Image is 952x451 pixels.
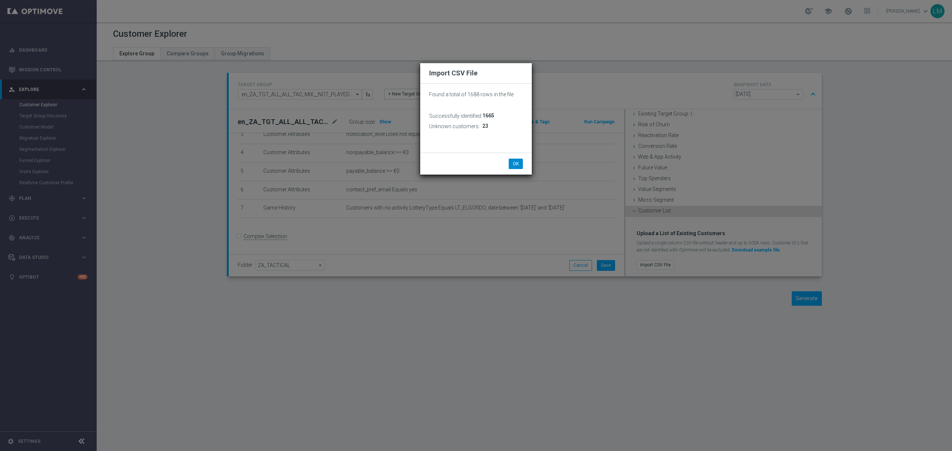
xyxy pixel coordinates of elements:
span: 1665 [482,113,494,119]
button: OK [509,159,523,169]
p: Found a total of 1688 rows in the file [429,91,523,98]
h3: Unknown customers: [429,123,480,130]
h3: Successfully identified: [429,113,482,119]
span: 23 [482,123,488,129]
h2: Import CSV File [429,69,523,78]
